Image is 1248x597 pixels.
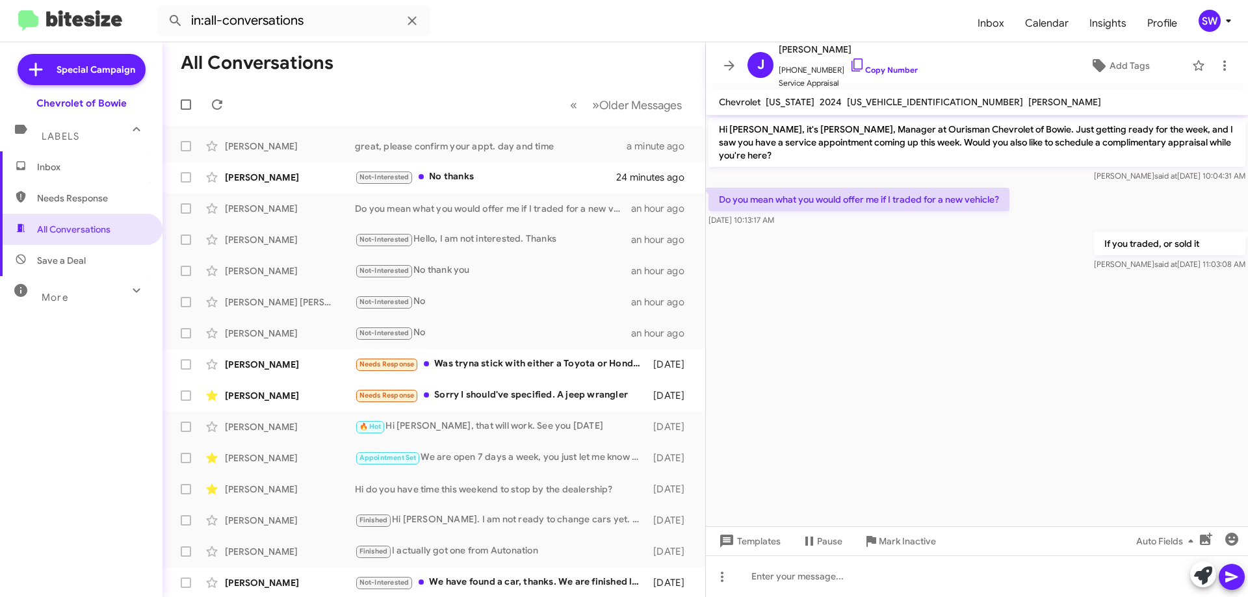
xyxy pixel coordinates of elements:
[225,545,355,558] div: [PERSON_NAME]
[779,57,918,77] span: [PHONE_NUMBER]
[757,55,764,75] span: J
[359,329,409,337] span: Not-Interested
[766,96,814,108] span: [US_STATE]
[1136,529,1199,553] span: Auto Fields
[716,529,781,553] span: Templates
[1154,171,1177,181] span: said at
[967,5,1015,42] a: Inbox
[708,215,774,225] span: [DATE] 10:13:17 AM
[359,516,388,524] span: Finished
[359,298,409,306] span: Not-Interested
[157,5,430,36] input: Search
[1110,54,1150,77] span: Add Tags
[850,65,918,75] a: Copy Number
[631,202,695,215] div: an hour ago
[647,358,695,371] div: [DATE]
[562,92,585,118] button: Previous
[359,173,409,181] span: Not-Interested
[1137,5,1188,42] a: Profile
[359,578,409,587] span: Not-Interested
[355,202,631,215] div: Do you mean what you would offer me if I traded for a new vehicle?
[708,118,1245,167] p: Hi [PERSON_NAME], it's [PERSON_NAME], Manager at Ourisman Chevrolet of Bowie. Just getting ready ...
[37,160,148,173] span: Inbox
[355,232,631,247] div: Hello, I am not interested. Thanks
[225,358,355,371] div: [PERSON_NAME]
[647,451,695,464] div: [DATE]
[708,188,1009,211] p: Do you mean what you would offer me if I traded for a new vehicle?
[1154,259,1177,269] span: said at
[181,53,333,73] h1: All Conversations
[817,529,842,553] span: Pause
[225,233,355,246] div: [PERSON_NAME]
[599,98,682,112] span: Older Messages
[879,529,936,553] span: Mark Inactive
[355,575,647,590] div: We have found a car, thanks. We are finished looking
[359,453,417,462] span: Appointment Set
[355,294,631,309] div: No
[563,92,690,118] nav: Page navigation example
[1052,54,1186,77] button: Add Tags
[42,292,68,303] span: More
[1188,10,1234,32] button: SW
[706,529,791,553] button: Templates
[355,450,647,465] div: We are open 7 days a week, you just let me know when you can make it and we can make sure we are ...
[355,544,647,559] div: I actually got one from Autonation
[647,420,695,433] div: [DATE]
[359,235,409,244] span: Not-Interested
[225,296,355,309] div: [PERSON_NAME] [PERSON_NAME]
[225,576,355,589] div: [PERSON_NAME]
[355,388,647,403] div: Sorry I should've specified. A jeep wrangler
[820,96,842,108] span: 2024
[355,419,647,434] div: Hi [PERSON_NAME], that will work. See you [DATE]
[42,131,79,142] span: Labels
[37,223,110,236] span: All Conversations
[225,264,355,277] div: [PERSON_NAME]
[225,327,355,340] div: [PERSON_NAME]
[847,96,1023,108] span: [US_VEHICLE_IDENTIFICATION_NUMBER]
[225,171,355,184] div: [PERSON_NAME]
[18,54,146,85] a: Special Campaign
[1028,96,1101,108] span: [PERSON_NAME]
[1094,259,1245,269] span: [PERSON_NAME] [DATE] 11:03:08 AM
[355,357,647,372] div: Was tryna stick with either a Toyota or Honda and no more then 13000
[355,263,631,278] div: No thank you
[631,264,695,277] div: an hour ago
[853,529,946,553] button: Mark Inactive
[647,483,695,496] div: [DATE]
[355,170,617,184] div: No thanks
[57,63,135,76] span: Special Campaign
[359,360,415,368] span: Needs Response
[359,422,382,431] span: 🔥 Hot
[592,97,599,113] span: »
[647,576,695,589] div: [DATE]
[631,296,695,309] div: an hour ago
[1015,5,1079,42] a: Calendar
[779,42,918,57] span: [PERSON_NAME]
[37,254,86,267] span: Save a Deal
[647,514,695,527] div: [DATE]
[359,547,388,555] span: Finished
[37,192,148,205] span: Needs Response
[631,233,695,246] div: an hour ago
[584,92,690,118] button: Next
[225,140,355,153] div: [PERSON_NAME]
[1079,5,1137,42] a: Insights
[617,171,695,184] div: 24 minutes ago
[225,202,355,215] div: [PERSON_NAME]
[359,266,409,275] span: Not-Interested
[1094,232,1245,255] p: If you traded, or sold it
[225,514,355,527] div: [PERSON_NAME]
[570,97,577,113] span: «
[1094,171,1245,181] span: [PERSON_NAME] [DATE] 10:04:31 AM
[225,389,355,402] div: [PERSON_NAME]
[627,140,695,153] div: a minute ago
[225,483,355,496] div: [PERSON_NAME]
[359,391,415,400] span: Needs Response
[225,451,355,464] div: [PERSON_NAME]
[791,529,853,553] button: Pause
[779,77,918,90] span: Service Appraisal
